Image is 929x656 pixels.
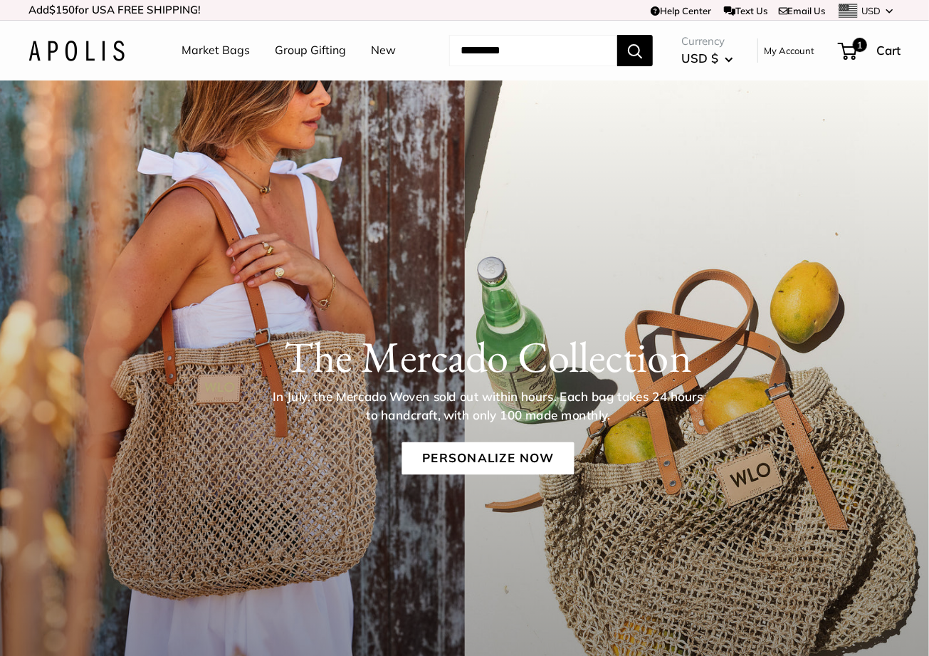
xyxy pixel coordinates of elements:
span: USD [862,5,881,16]
a: Group Gifting [275,40,346,61]
a: My Account [764,42,814,59]
a: Email Us [779,5,826,16]
button: USD $ [681,47,733,70]
img: Apolis [28,41,125,61]
span: Cart [876,43,901,58]
a: Personalize Now [401,442,574,475]
a: Text Us [724,5,767,16]
h1: The Mercado Collection [73,331,902,382]
a: New [371,40,396,61]
p: In July, the Mercado Woven sold out within hours. Each bag takes 24 hours to handcraft, with only... [268,387,708,425]
span: 1 [853,38,867,52]
button: Search [617,35,653,66]
span: Currency [681,31,733,51]
a: Market Bags [182,40,250,61]
span: $150 [49,3,75,16]
a: 1 Cart [839,39,901,62]
input: Search... [449,35,617,66]
a: Help Center [651,5,711,16]
span: USD $ [681,51,718,66]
